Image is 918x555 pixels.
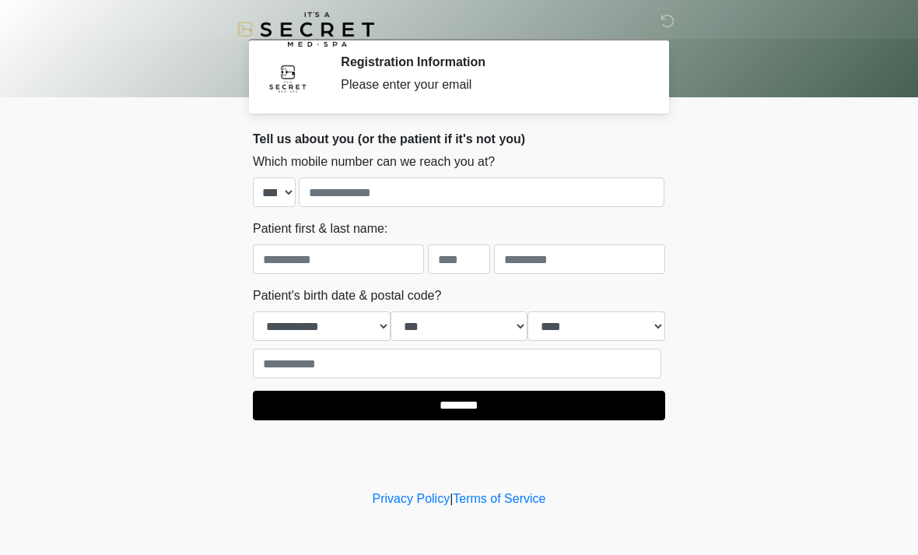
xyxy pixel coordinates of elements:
[341,54,642,69] h2: Registration Information
[237,12,374,47] img: It's A Secret Med Spa Logo
[373,492,450,505] a: Privacy Policy
[253,286,441,305] label: Patient's birth date & postal code?
[253,153,495,171] label: Which mobile number can we reach you at?
[265,54,311,101] img: Agent Avatar
[341,76,642,94] div: Please enter your email
[450,492,453,505] a: |
[453,492,545,505] a: Terms of Service
[253,220,387,238] label: Patient first & last name:
[253,132,665,146] h2: Tell us about you (or the patient if it's not you)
